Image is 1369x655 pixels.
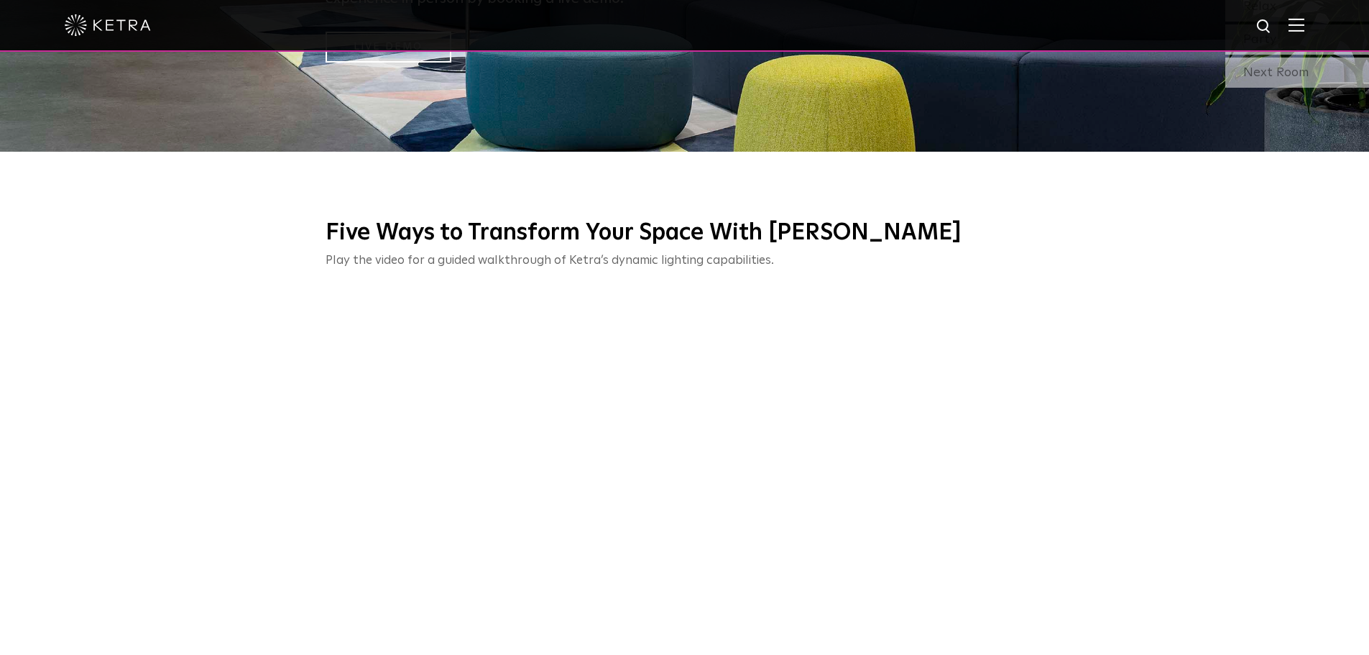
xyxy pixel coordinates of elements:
span: Play the video for a guided walkthrough of Ketra’s dynamic lighting capabilities. [326,255,774,267]
img: ketra-logo-2019-white [65,14,151,36]
img: search icon [1255,18,1273,36]
div: Next Room [1225,58,1369,88]
iframe: Ketra Lighting Demonstration [397,293,972,617]
img: Hamburger%20Nav.svg [1289,18,1304,32]
h3: Five Ways to Transform Your Space With [PERSON_NAME] [326,219,1044,249]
